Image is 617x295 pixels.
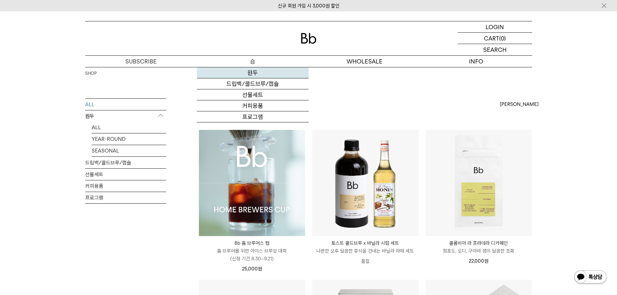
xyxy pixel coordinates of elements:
a: 원두 [197,67,309,78]
a: 콜롬비아 라 프라데라 디카페인 청포도, 오디, 구아바 잼의 달콤한 조화 [426,239,532,255]
a: ALL [85,99,166,110]
a: 드립백/콜드브루/캡슐 [85,157,166,168]
a: 선물세트 [197,89,309,100]
p: 나른한 오후 달콤한 휴식을 건네는 바닐라 라떼 세트 [312,247,418,255]
p: 원두 [85,110,166,122]
img: 토스트 콜드브루 x 바닐라 시럽 세트 [312,130,418,236]
a: LOGIN [458,21,532,33]
a: ALL [92,122,166,133]
p: 토스트 콜드브루 x 바닐라 시럽 세트 [312,239,418,247]
img: 콜롬비아 라 프라데라 디카페인 [426,130,532,236]
a: CART (0) [458,33,532,44]
a: 선물세트 [85,169,166,180]
p: 콜롬비아 라 프라데라 디카페인 [426,239,532,247]
a: 프로그램 [85,192,166,203]
a: 커피용품 [197,100,309,111]
p: 홈 브루어를 위한 아이스 브루잉 대회 (신청 기간 8.30~9.21) [199,247,305,263]
a: SUBSCRIBE [85,56,197,67]
a: 토스트 콜드브루 x 바닐라 시럽 세트 나른한 오후 달콤한 휴식을 건네는 바닐라 라떼 세트 [312,239,418,255]
img: 로고 [301,33,316,44]
p: INFO [420,56,532,67]
a: 숍 [197,56,309,67]
span: 원 [484,258,488,264]
p: 청포도, 오디, 구아바 잼의 달콤한 조화 [426,247,532,255]
img: Bb 홈 브루어스 컵 [199,130,305,236]
p: WHOLESALE [309,56,420,67]
span: 원 [258,266,262,272]
a: 드립백/콜드브루/캡슐 [197,78,309,89]
span: [PERSON_NAME] [500,100,539,108]
p: SEARCH [483,44,507,55]
a: 커피용품 [85,180,166,192]
a: YEAR-ROUND [92,133,166,145]
a: 프로그램 [197,111,309,122]
img: 카카오톡 채널 1:1 채팅 버튼 [574,270,607,285]
p: CART [484,33,499,44]
p: LOGIN [486,21,504,32]
a: 신규 회원 가입 시 3,000원 할인 [278,3,339,9]
a: SEASONAL [92,145,166,156]
span: 22,000 [469,258,488,264]
a: SHOP [85,70,97,77]
p: (0) [499,33,506,44]
span: 25,000 [242,266,262,272]
a: Bb 홈 브루어스 컵 홈 브루어를 위한 아이스 브루잉 대회(신청 기간 8.30~9.21) [199,239,305,263]
p: Bb 홈 브루어스 컵 [199,239,305,247]
p: 품절 [312,255,418,268]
